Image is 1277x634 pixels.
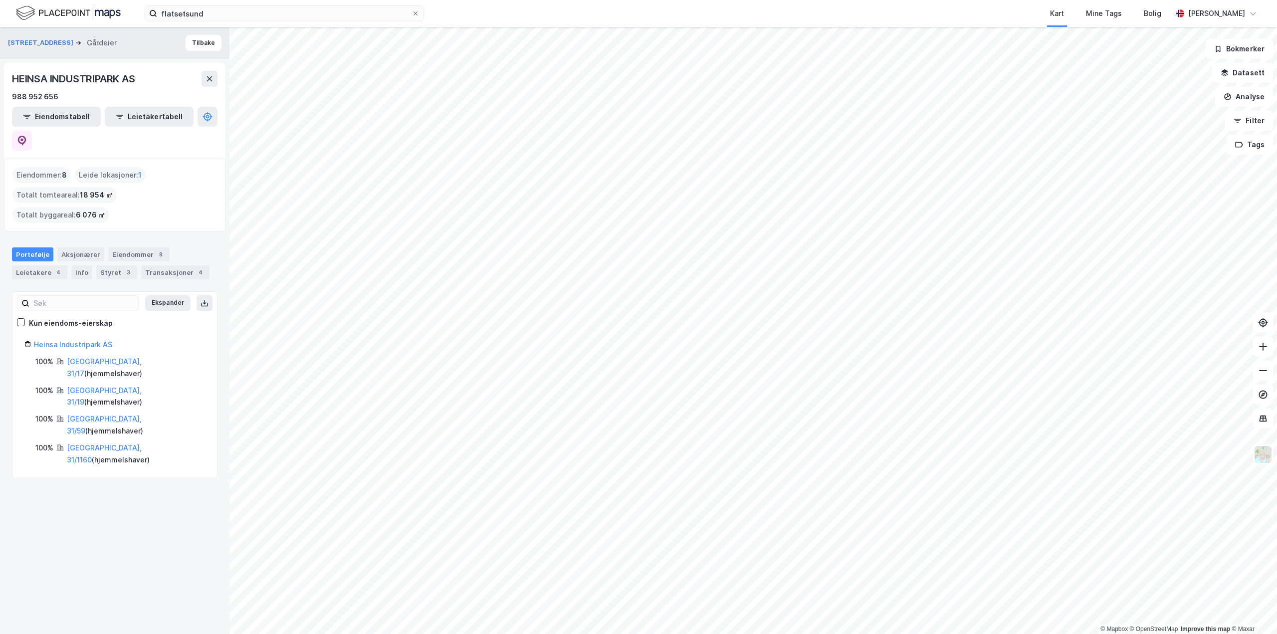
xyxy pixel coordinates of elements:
[16,4,121,22] img: logo.f888ab2527a4732fd821a326f86c7f29.svg
[12,167,71,183] div: Eiendommer :
[12,207,109,223] div: Totalt byggareal :
[67,443,142,464] a: [GEOGRAPHIC_DATA], 31/1160
[1227,586,1277,634] div: Kontrollprogram for chat
[1181,626,1230,633] a: Improve this map
[75,167,146,183] div: Leide lokasjoner :
[12,247,53,261] div: Portefølje
[67,385,205,409] div: ( hjemmelshaver )
[1227,135,1273,155] button: Tags
[76,209,105,221] span: 6 076 ㎡
[35,356,53,368] div: 100%
[80,189,113,201] span: 18 954 ㎡
[67,356,205,380] div: ( hjemmelshaver )
[12,187,117,203] div: Totalt tomteareal :
[1130,626,1178,633] a: OpenStreetMap
[105,107,194,127] button: Leietakertabell
[1206,39,1273,59] button: Bokmerker
[67,386,142,407] a: [GEOGRAPHIC_DATA], 31/19
[108,247,170,261] div: Eiendommer
[145,295,191,311] button: Ekspander
[196,267,206,277] div: 4
[67,413,205,437] div: ( hjemmelshaver )
[67,357,142,378] a: [GEOGRAPHIC_DATA], 31/17
[35,442,53,454] div: 100%
[29,317,113,329] div: Kun eiendoms-eierskap
[62,169,67,181] span: 8
[96,265,137,279] div: Styret
[67,442,205,466] div: ( hjemmelshaver )
[1188,7,1245,19] div: [PERSON_NAME]
[138,169,142,181] span: 1
[67,415,142,435] a: [GEOGRAPHIC_DATA], 31/59
[35,385,53,397] div: 100%
[57,247,104,261] div: Aksjonærer
[8,38,75,48] button: [STREET_ADDRESS]
[123,267,133,277] div: 3
[12,91,58,103] div: 988 952 656
[29,296,139,311] input: Søk
[12,71,137,87] div: HEINSA INDUSTRIPARK AS
[53,267,63,277] div: 4
[87,37,117,49] div: Gårdeier
[12,265,67,279] div: Leietakere
[1100,626,1128,633] a: Mapbox
[1254,445,1273,464] img: Z
[141,265,210,279] div: Transaksjoner
[1144,7,1161,19] div: Bolig
[35,413,53,425] div: 100%
[1227,586,1277,634] iframe: Chat Widget
[1212,63,1273,83] button: Datasett
[71,265,92,279] div: Info
[1050,7,1064,19] div: Kart
[157,6,412,21] input: Søk på adresse, matrikkel, gårdeiere, leietakere eller personer
[1215,87,1273,107] button: Analyse
[1225,111,1273,131] button: Filter
[34,340,112,349] a: Heinsa Industripark AS
[1086,7,1122,19] div: Mine Tags
[156,249,166,259] div: 8
[186,35,221,51] button: Tilbake
[12,107,101,127] button: Eiendomstabell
